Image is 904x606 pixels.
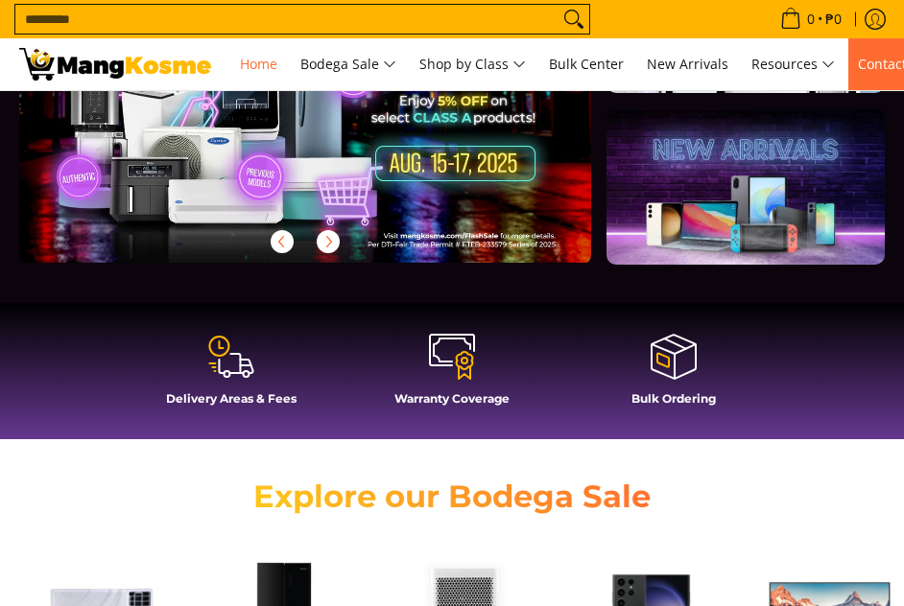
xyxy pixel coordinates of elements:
[419,53,526,77] span: Shop by Class
[742,38,845,90] a: Resources
[19,48,211,81] img: Mang Kosme: Your Home Appliances Warehouse Sale Partner!
[300,53,396,77] span: Bodega Sale
[539,38,633,90] a: Bulk Center
[804,12,818,26] span: 0
[241,478,664,516] h2: Explore our Bodega Sale
[637,38,738,90] a: New Arrivals
[410,38,535,90] a: Shop by Class
[307,221,349,263] button: Next
[572,391,774,406] h4: Bulk Ordering
[351,391,554,406] h4: Warranty Coverage
[647,55,728,73] span: New Arrivals
[130,391,332,406] h4: Delivery Areas & Fees
[240,55,277,73] span: Home
[130,332,332,420] a: Delivery Areas & Fees
[261,221,303,263] button: Previous
[572,332,774,420] a: Bulk Ordering
[291,38,406,90] a: Bodega Sale
[822,12,845,26] span: ₱0
[559,5,589,34] button: Search
[230,38,287,90] a: Home
[751,53,835,77] span: Resources
[549,55,624,73] span: Bulk Center
[774,9,847,30] span: •
[351,332,554,420] a: Warranty Coverage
